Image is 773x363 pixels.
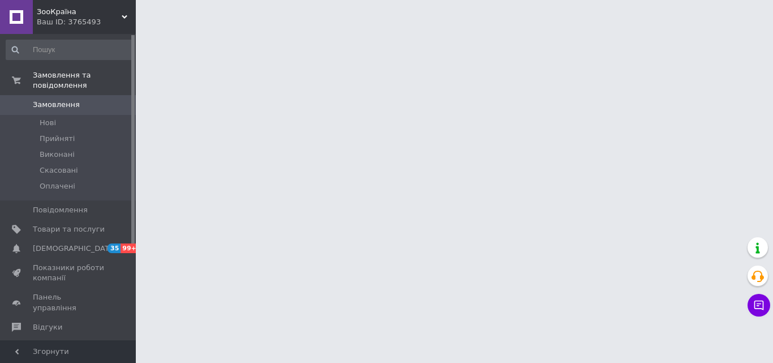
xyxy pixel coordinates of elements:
[40,118,56,128] span: Нові
[33,70,136,91] span: Замовлення та повідомлення
[108,244,121,253] span: 35
[33,224,105,234] span: Товари та послуги
[40,165,78,176] span: Скасовані
[33,244,117,254] span: [DEMOGRAPHIC_DATA]
[33,292,105,313] span: Панель управління
[6,40,134,60] input: Пошук
[40,134,75,144] span: Прийняті
[40,150,75,160] span: Виконані
[40,181,75,191] span: Оплачені
[37,7,122,17] span: ЗооКраїна
[33,100,80,110] span: Замовлення
[33,205,88,215] span: Повідомлення
[748,294,770,317] button: Чат з покупцем
[121,244,139,253] span: 99+
[37,17,136,27] div: Ваш ID: 3765493
[33,263,105,283] span: Показники роботи компанії
[33,322,62,332] span: Відгуки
